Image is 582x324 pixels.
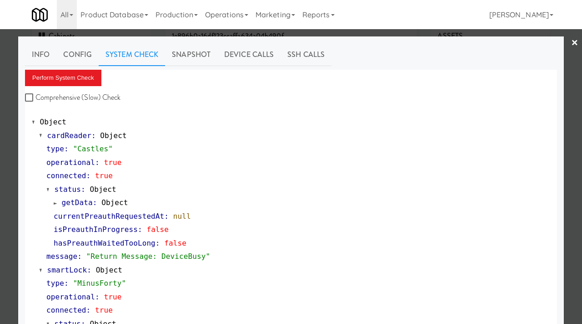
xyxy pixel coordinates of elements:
span: hasPreauthWaitedTooLong [54,239,156,247]
span: smartLock [47,266,87,274]
a: Snapshot [165,43,217,66]
button: Perform System Check [25,70,101,86]
span: false [146,225,169,234]
span: : [93,198,97,207]
span: : [164,212,169,221]
span: : [95,293,100,301]
span: : [86,171,91,180]
span: : [86,306,91,314]
span: : [91,131,96,140]
a: Info [25,43,56,66]
label: Comprehensive (Slow) Check [25,91,121,104]
span: cardReader [47,131,91,140]
span: Object [101,198,128,207]
span: : [138,225,142,234]
span: type [46,144,64,153]
span: : [95,158,100,167]
span: message [46,252,77,261]
input: Comprehensive (Slow) Check [25,94,35,102]
a: × [571,29,578,57]
span: Object [96,266,122,274]
span: : [156,239,160,247]
span: true [95,306,113,314]
span: : [64,144,69,153]
a: SSH Calls [281,43,331,66]
img: Micromart [32,7,48,23]
span: operational [46,158,95,167]
span: connected [46,171,86,180]
span: Object [90,185,116,194]
span: : [87,266,91,274]
span: Object [40,118,66,126]
span: : [77,252,82,261]
span: getData [62,198,93,207]
span: isPreauthInProgress [54,225,138,234]
a: Config [56,43,99,66]
span: : [81,185,85,194]
span: : [64,279,69,288]
span: true [104,158,122,167]
span: currentPreauthRequestedAt [54,212,164,221]
a: System Check [99,43,165,66]
span: type [46,279,64,288]
span: null [173,212,191,221]
span: true [95,171,113,180]
span: false [164,239,186,247]
span: operational [46,293,95,301]
a: Device Calls [217,43,281,66]
span: status [55,185,81,194]
span: Object [100,131,126,140]
span: "Return Message: DeviceBusy" [86,252,211,261]
span: "MinusForty" [73,279,126,288]
span: true [104,293,122,301]
span: "Castles" [73,144,113,153]
span: connected [46,306,86,314]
